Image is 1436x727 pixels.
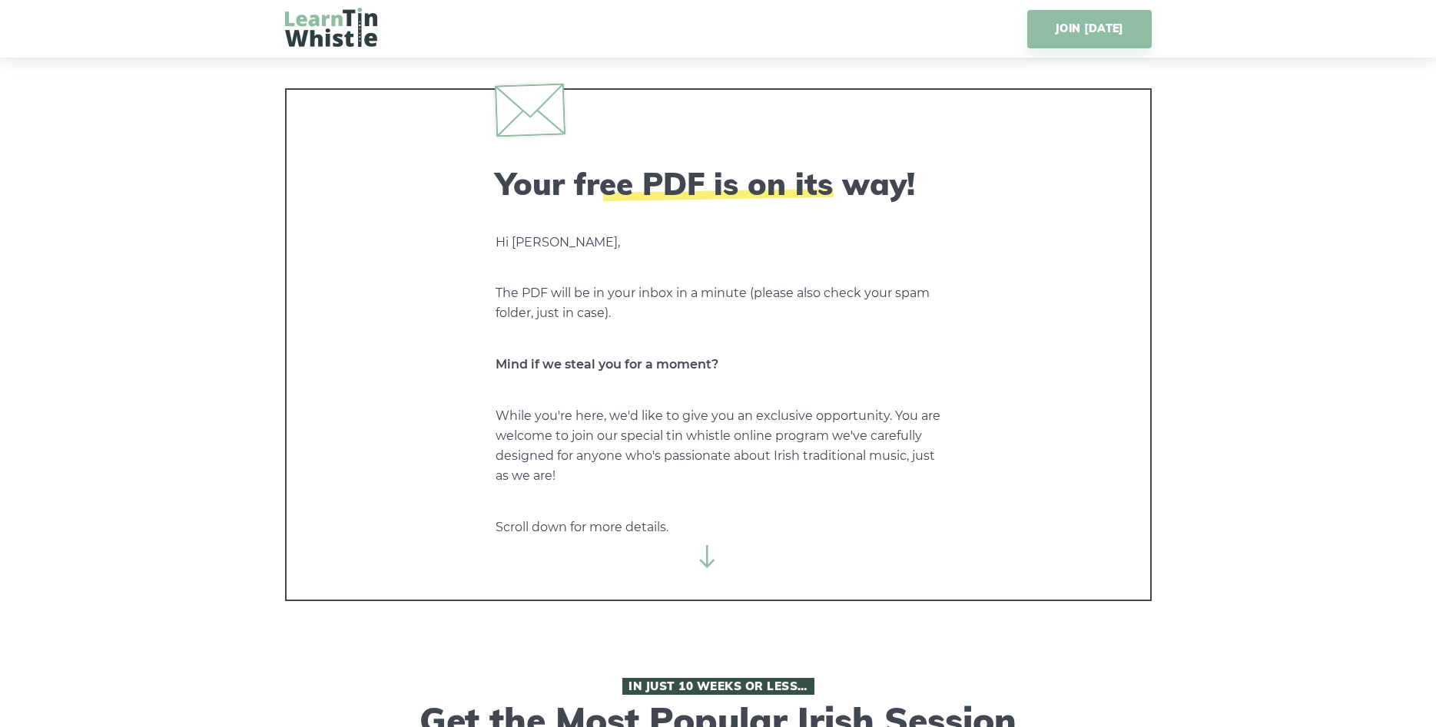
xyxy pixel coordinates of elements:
[1027,10,1151,48] a: JOIN [DATE]
[496,233,941,253] p: Hi [PERSON_NAME],
[285,8,377,47] img: LearnTinWhistle.com
[496,517,941,537] p: Scroll down for more details.
[622,678,814,695] span: In Just 10 Weeks or Less…
[496,165,941,202] h2: Your free PDF is on its way!
[496,406,941,486] p: While you're here, we'd like to give you an exclusive opportunity. You are welcome to join our sp...
[494,83,565,137] img: envelope.svg
[496,283,941,323] p: The PDF will be in your inbox in a minute (please also check your spam folder, just in case).
[496,357,718,372] strong: Mind if we steal you for a moment?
